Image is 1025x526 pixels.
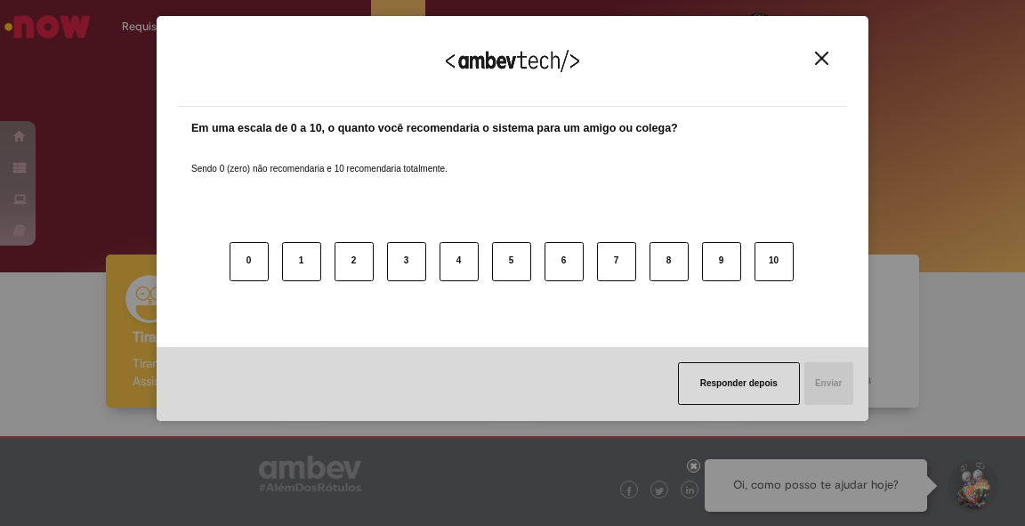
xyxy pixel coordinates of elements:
[191,120,678,137] label: Em uma escala de 0 a 10, o quanto você recomendaria o sistema para um amigo ou colega?
[387,242,426,281] button: 3
[755,242,794,281] button: 10
[815,52,828,65] img: Close
[191,142,448,175] label: Sendo 0 (zero) não recomendaria e 10 recomendaria totalmente.
[492,242,531,281] button: 5
[545,242,584,281] button: 6
[678,362,800,405] button: Responder depois
[597,242,636,281] button: 7
[446,50,579,72] img: Logo Ambevtech
[810,51,834,66] button: Close
[282,242,321,281] button: 1
[702,242,741,281] button: 9
[230,242,269,281] button: 0
[335,242,374,281] button: 2
[650,242,689,281] button: 8
[440,242,479,281] button: 4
